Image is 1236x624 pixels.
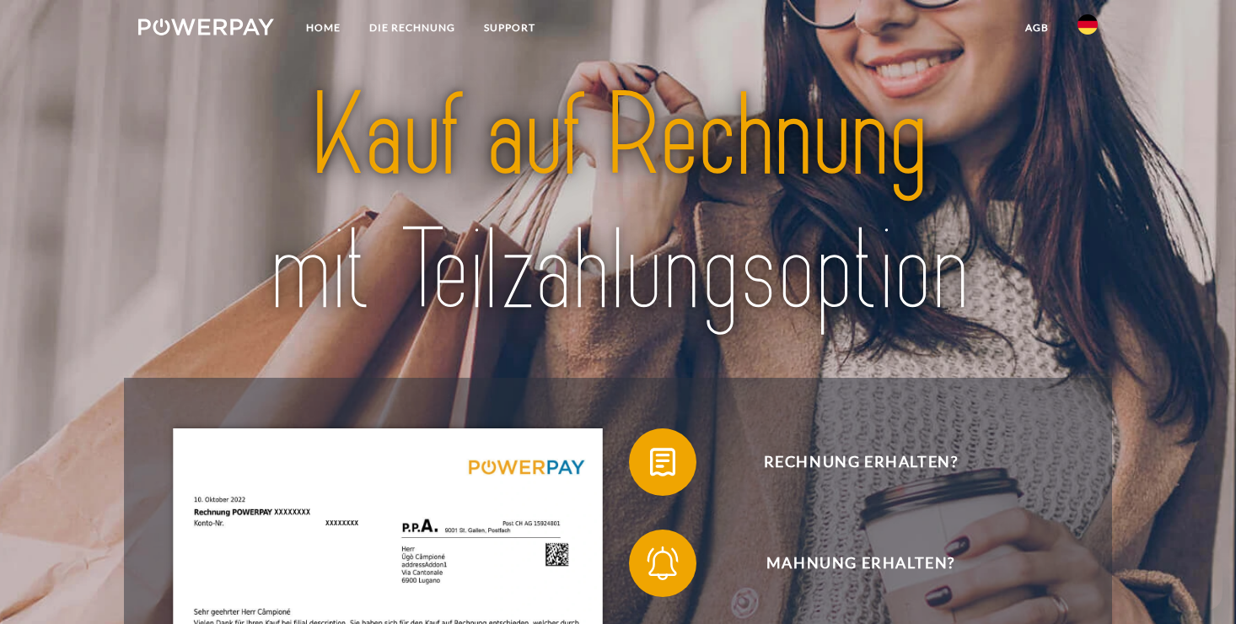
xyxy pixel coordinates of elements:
[1169,557,1223,611] iframe: Schaltfläche zum Öffnen des Messaging-Fensters
[355,13,470,43] a: DIE RECHNUNG
[629,428,1067,496] button: Rechnung erhalten?
[470,13,550,43] a: SUPPORT
[1011,13,1063,43] a: agb
[654,530,1067,597] span: Mahnung erhalten?
[654,428,1067,496] span: Rechnung erhalten?
[642,542,684,584] img: qb_bell.svg
[1077,14,1098,35] img: de
[629,530,1067,597] button: Mahnung erhalten?
[642,441,684,483] img: qb_bill.svg
[138,19,274,35] img: logo-powerpay-white.svg
[292,13,355,43] a: Home
[185,62,1051,345] img: title-powerpay_de.svg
